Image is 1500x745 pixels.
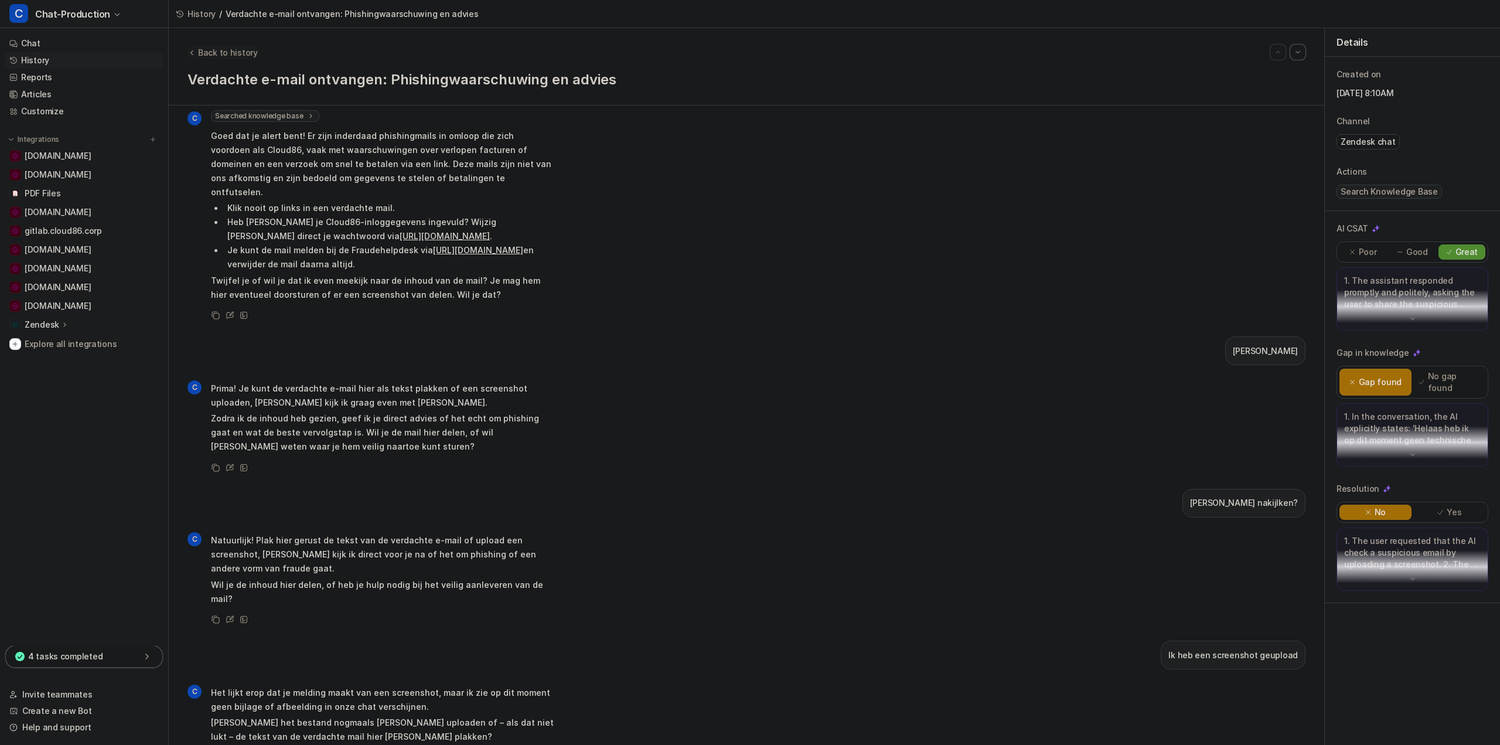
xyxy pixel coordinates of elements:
[224,201,554,215] li: Klik nooit op links in een verdachte mail.
[25,225,102,237] span: gitlab.cloud86.corp
[25,188,60,199] span: PDF Files
[1447,506,1461,518] p: Yes
[5,69,163,86] a: Reports
[1337,69,1381,80] p: Created on
[25,319,59,331] p: Zendesk
[9,4,28,23] span: C
[187,111,202,125] span: C
[219,8,222,20] span: /
[12,265,19,272] img: www.hostinger.com
[1190,496,1298,510] p: [PERSON_NAME] nakijlken?
[5,298,163,314] a: check86.nl[DOMAIN_NAME]
[12,302,19,309] img: check86.nl
[5,86,163,103] a: Articles
[25,335,159,353] span: Explore all integrations
[226,8,479,20] span: Verdachte e-mail ontvangen: Phishingwaarschuwing en advies
[198,46,258,59] span: Back to history
[1337,185,1442,199] span: Search Knowledge Base
[5,134,63,145] button: Integrations
[211,533,554,576] p: Natuurlijk! Plak hier gerust de tekst van de verdachte e-mail of upload een screenshot, [PERSON_N...
[12,227,19,234] img: gitlab.cloud86.corp
[1294,47,1302,57] img: Next session
[1290,45,1305,60] button: Go to next session
[12,321,19,328] img: Zendesk
[1337,483,1379,495] p: Resolution
[433,245,523,255] a: [URL][DOMAIN_NAME]
[211,578,554,606] p: Wil je de inhoud hier delen, of heb je hulp nodig bij het veilig aanleveren van de mail?
[9,338,21,350] img: explore all integrations
[211,382,554,410] p: Prima! Je kunt de verdachte e-mail hier als tekst plakken of een screenshot uploaden, [PERSON_NAM...
[5,686,163,703] a: Invite teammates
[1359,376,1402,388] p: Gap found
[1375,506,1386,518] p: No
[1270,45,1286,60] button: Go to previous session
[1359,246,1377,258] p: Poor
[12,171,19,178] img: docs.litespeedtech.com
[1409,451,1417,459] img: down-arrow
[187,685,202,699] span: C
[1337,166,1367,178] p: Actions
[224,243,554,271] li: Je kunt de mail melden bij de Fraudehelpdesk via en verwijder de mail daarna altijd.
[12,284,19,291] img: www.strato.nl
[5,52,163,69] a: History
[149,135,157,144] img: menu_add.svg
[1341,136,1396,148] p: Zendesk chat
[1409,575,1417,583] img: down-arrow
[5,703,163,719] a: Create a new Bot
[35,6,110,22] span: Chat-Production
[5,204,163,220] a: support.wix.com[DOMAIN_NAME]
[25,300,91,312] span: [DOMAIN_NAME]
[18,135,59,144] p: Integrations
[1337,115,1370,127] p: Channel
[1337,347,1409,359] p: Gap in knowledge
[211,129,554,199] p: Goed dat je alert bent! Er zijn inderdaad phishingmails in omloop die zich voordoen als Cloud86, ...
[187,8,216,20] span: History
[5,279,163,295] a: www.strato.nl[DOMAIN_NAME]
[25,150,91,162] span: [DOMAIN_NAME]
[1409,315,1417,323] img: down-arrow
[1233,344,1298,358] p: [PERSON_NAME]
[12,246,19,253] img: www.yourhosting.nl
[28,651,103,662] p: 4 tasks completed
[5,185,163,202] a: PDF FilesPDF Files
[1428,370,1480,394] p: No gap found
[5,223,163,239] a: gitlab.cloud86.corpgitlab.cloud86.corp
[7,135,15,144] img: expand menu
[211,411,554,454] p: Zodra ik de inhoud heb gezien, geef ik je direct advies of het echt om phishing gaat en wat de be...
[25,244,91,256] span: [DOMAIN_NAME]
[25,263,91,274] span: [DOMAIN_NAME]
[1325,28,1500,57] div: Details
[1337,223,1368,234] p: AI CSAT
[1344,275,1481,310] p: 1. The assistant responded promptly and politely, asking the user to share the suspicious email o...
[187,72,1305,89] h1: Verdachte e-mail ontvangen: Phishingwaarschuwing en advies
[5,719,163,736] a: Help and support
[5,241,163,258] a: www.yourhosting.nl[DOMAIN_NAME]
[25,281,91,293] span: [DOMAIN_NAME]
[211,110,319,122] span: Searched knowledge base
[12,209,19,216] img: support.wix.com
[1337,87,1488,99] p: [DATE] 8:10AM
[187,46,258,59] button: Back to history
[176,8,216,20] a: History
[187,380,202,394] span: C
[5,103,163,120] a: Customize
[1455,246,1478,258] p: Great
[25,169,91,181] span: [DOMAIN_NAME]
[5,148,163,164] a: cloud86.io[DOMAIN_NAME]
[1344,411,1481,446] p: 1. In the conversation, the AI explicitly states: 'Helaas heb ik op dit moment geen technische mo...
[1168,648,1298,662] p: Ik heb een screenshot geupload
[211,686,554,714] p: Het lijkt erop dat je melding maakt van een screenshot, maar ik zie op dit moment geen bijlage of...
[224,215,554,243] li: Heb [PERSON_NAME] je Cloud86-inloggegevens ingevuld? Wijzig [PERSON_NAME] direct je wachtwoord via .
[5,166,163,183] a: docs.litespeedtech.com[DOMAIN_NAME]
[1274,47,1282,57] img: Previous session
[1344,535,1481,570] p: 1. The user requested that the AI check a suspicious email by uploading a screenshot. 2. The AI r...
[5,35,163,52] a: Chat
[5,260,163,277] a: www.hostinger.com[DOMAIN_NAME]
[5,336,163,352] a: Explore all integrations
[1406,246,1428,258] p: Good
[187,532,202,546] span: C
[25,206,91,218] span: [DOMAIN_NAME]
[211,274,554,302] p: Twijfel je of wil je dat ik even meekijk naar de inhoud van de mail? Je mag hem hier eventueel do...
[12,152,19,159] img: cloud86.io
[12,190,19,197] img: PDF Files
